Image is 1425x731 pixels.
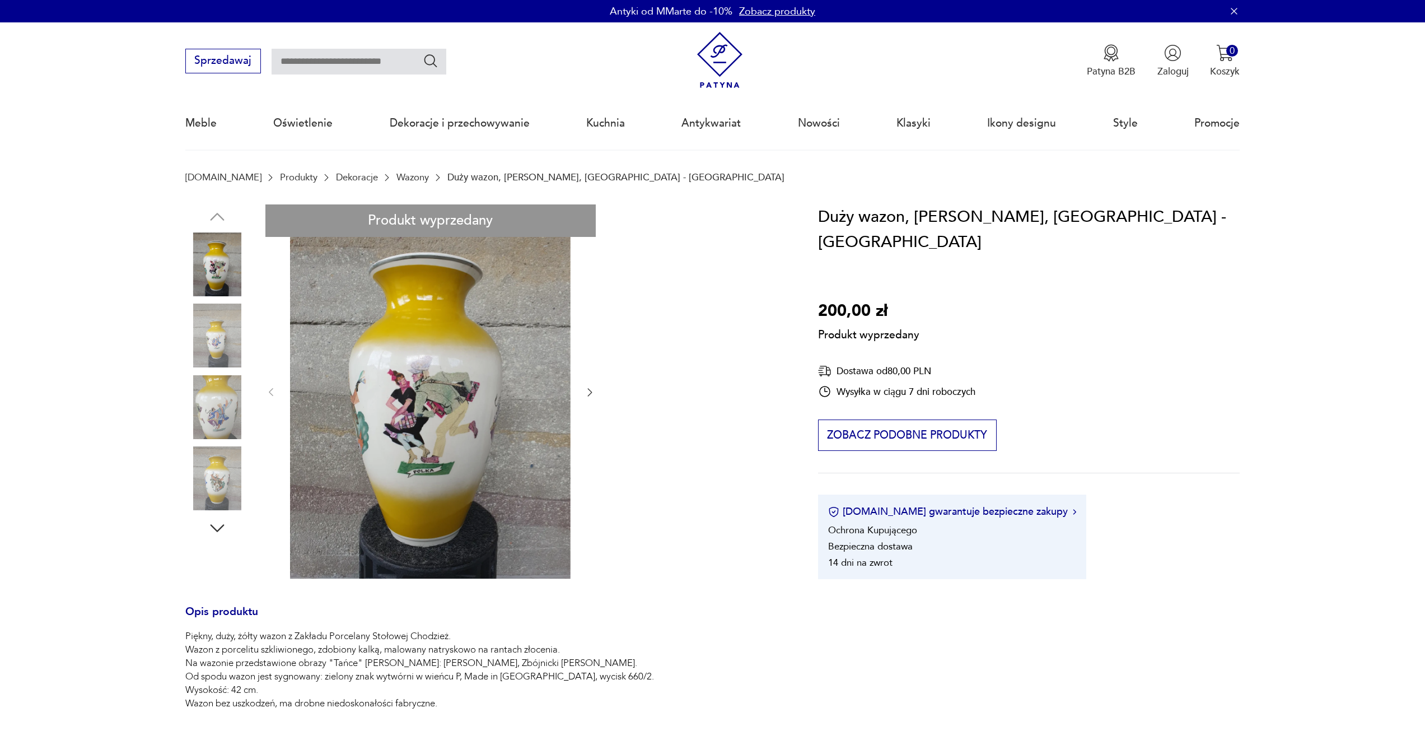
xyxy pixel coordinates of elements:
p: Patyna B2B [1087,65,1136,78]
a: Oświetlenie [273,97,333,149]
a: Nowości [798,97,840,149]
img: Patyna - sklep z meblami i dekoracjami vintage [692,32,748,89]
p: Zaloguj [1157,65,1189,78]
p: Antyki od MMarte do -10% [610,4,732,18]
div: Wysyłka w ciągu 7 dni roboczych [818,385,975,398]
div: 0 [1226,45,1238,57]
a: Antykwariat [681,97,741,149]
img: Ikona strzałki w prawo [1073,509,1076,515]
a: Klasyki [896,97,931,149]
button: Szukaj [423,53,439,69]
p: Produkt wyprzedany [818,324,919,343]
img: Ikona medalu [1102,44,1120,62]
img: Ikona koszyka [1216,44,1234,62]
button: Sprzedawaj [185,49,261,73]
img: Ikona dostawy [818,364,831,378]
a: Zobacz produkty [739,4,815,18]
button: [DOMAIN_NAME] gwarantuje bezpieczne zakupy [828,505,1076,519]
a: Sprzedawaj [185,57,261,66]
div: Dostawa od 80,00 PLN [818,364,975,378]
a: Promocje [1194,97,1240,149]
li: 14 dni na zwrot [828,556,893,569]
a: Produkty [280,172,317,183]
a: Style [1113,97,1138,149]
li: Bezpieczna dostawa [828,540,913,553]
button: Patyna B2B [1087,44,1136,78]
img: Ikona certyfikatu [828,506,839,518]
a: Ikony designu [987,97,1056,149]
a: [DOMAIN_NAME] [185,172,261,183]
h3: Opis produktu [185,608,786,630]
p: Koszyk [1210,65,1240,78]
a: Wazony [396,172,429,183]
p: 200,00 zł [818,299,919,324]
a: Dekoracje [336,172,378,183]
p: Piękny, duży, żółty wazon z Zakładu Porcelany Stołowej Chodzież. Wazon z porcelitu szkliwionego, ... [185,630,654,710]
button: Zobacz podobne produkty [818,420,997,451]
button: Zaloguj [1157,44,1189,78]
li: Ochrona Kupującego [828,524,917,537]
a: Meble [185,97,217,149]
img: Ikonka użytkownika [1164,44,1181,62]
p: Duży wazon, [PERSON_NAME], [GEOGRAPHIC_DATA] - [GEOGRAPHIC_DATA] [447,172,784,183]
a: Ikona medaluPatyna B2B [1087,44,1136,78]
button: 0Koszyk [1210,44,1240,78]
h1: Duży wazon, [PERSON_NAME], [GEOGRAPHIC_DATA] - [GEOGRAPHIC_DATA] [818,204,1240,255]
a: Dekoracje i przechowywanie [390,97,530,149]
a: Kuchnia [586,97,625,149]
